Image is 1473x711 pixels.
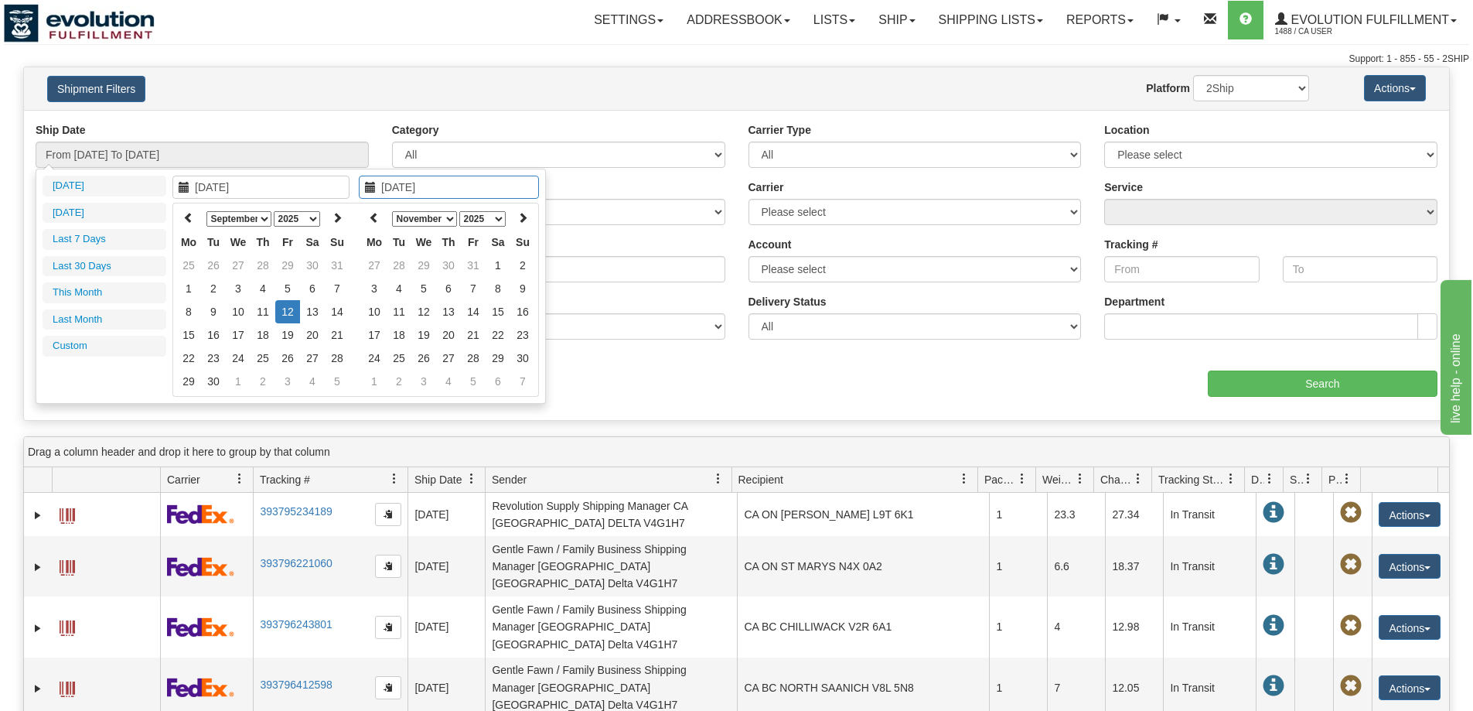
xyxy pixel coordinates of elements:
[1328,472,1342,487] span: Pickup Status
[1256,466,1283,492] a: Delivery Status filter column settings
[362,277,387,300] td: 3
[167,504,234,524] img: 2 - FedEx Express®
[1283,256,1437,282] input: To
[989,493,1047,536] td: 1
[1146,80,1190,96] label: Platform
[1047,596,1105,657] td: 4
[176,277,201,300] td: 1
[43,176,166,197] li: [DATE]
[201,231,226,254] th: Tu
[510,370,535,393] td: 7
[387,300,411,323] td: 11
[1263,675,1284,697] span: In Transit
[1105,596,1163,657] td: 12.98
[436,323,461,347] td: 20
[251,347,275,370] td: 25
[1042,472,1075,487] span: Weight
[201,300,226,323] td: 9
[325,323,349,347] td: 21
[226,254,251,277] td: 27
[411,347,436,370] td: 26
[1047,493,1105,536] td: 23.3
[411,231,436,254] th: We
[485,596,737,657] td: Gentle Fawn / Family Business Shipping Manager [GEOGRAPHIC_DATA] [GEOGRAPHIC_DATA] Delta V4G1H7
[582,1,675,39] a: Settings
[251,231,275,254] th: Th
[387,370,411,393] td: 2
[1295,466,1321,492] a: Shipment Issues filter column settings
[392,122,439,138] label: Category
[1290,472,1303,487] span: Shipment Issues
[260,679,332,691] a: 393796412598
[407,493,485,536] td: [DATE]
[387,323,411,347] td: 18
[260,505,332,518] a: 393795234189
[226,300,251,323] td: 10
[1334,466,1360,492] a: Pickup Status filter column settings
[951,466,977,492] a: Recipient filter column settings
[1340,554,1362,576] span: Pickup Not Assigned
[1104,179,1143,195] label: Service
[1055,1,1145,39] a: Reports
[387,277,411,300] td: 4
[36,122,86,138] label: Ship Date
[30,620,46,636] a: Expand
[407,536,485,596] td: [DATE]
[30,508,46,523] a: Expand
[411,300,436,323] td: 12
[486,347,510,370] td: 29
[43,256,166,277] li: Last 30 Days
[176,323,201,347] td: 15
[12,9,143,28] div: live help - online
[1263,502,1284,524] span: In Transit
[251,323,275,347] td: 18
[387,347,411,370] td: 25
[436,370,461,393] td: 4
[510,300,535,323] td: 16
[737,493,989,536] td: CA ON [PERSON_NAME] L9T 6K1
[1104,122,1149,138] label: Location
[362,347,387,370] td: 24
[459,466,485,492] a: Ship Date filter column settings
[167,557,234,576] img: 2 - FedEx Express®
[1340,502,1362,524] span: Pickup Not Assigned
[226,370,251,393] td: 1
[486,370,510,393] td: 6
[226,323,251,347] td: 17
[411,370,436,393] td: 3
[375,555,401,578] button: Copy to clipboard
[461,347,486,370] td: 28
[260,618,332,631] a: 393796243801
[375,616,401,639] button: Copy to clipboard
[1379,615,1441,640] button: Actions
[60,553,75,578] a: Label
[43,309,166,330] li: Last Month
[4,4,155,43] img: logo1488.jpg
[414,472,462,487] span: Ship Date
[675,1,802,39] a: Addressbook
[989,536,1047,596] td: 1
[201,254,226,277] td: 26
[411,323,436,347] td: 19
[300,323,325,347] td: 20
[43,282,166,303] li: This Month
[227,466,253,492] a: Carrier filter column settings
[43,336,166,357] li: Custom
[362,300,387,323] td: 10
[1104,237,1158,252] label: Tracking #
[300,300,325,323] td: 13
[325,231,349,254] th: Su
[1379,502,1441,527] button: Actions
[411,254,436,277] td: 29
[375,503,401,526] button: Copy to clipboard
[387,231,411,254] th: Tu
[1163,596,1256,657] td: In Transit
[30,559,46,575] a: Expand
[486,277,510,300] td: 8
[275,231,300,254] th: Fr
[260,472,310,487] span: Tracking #
[486,254,510,277] td: 1
[802,1,867,39] a: Lists
[251,370,275,393] td: 2
[167,472,200,487] span: Carrier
